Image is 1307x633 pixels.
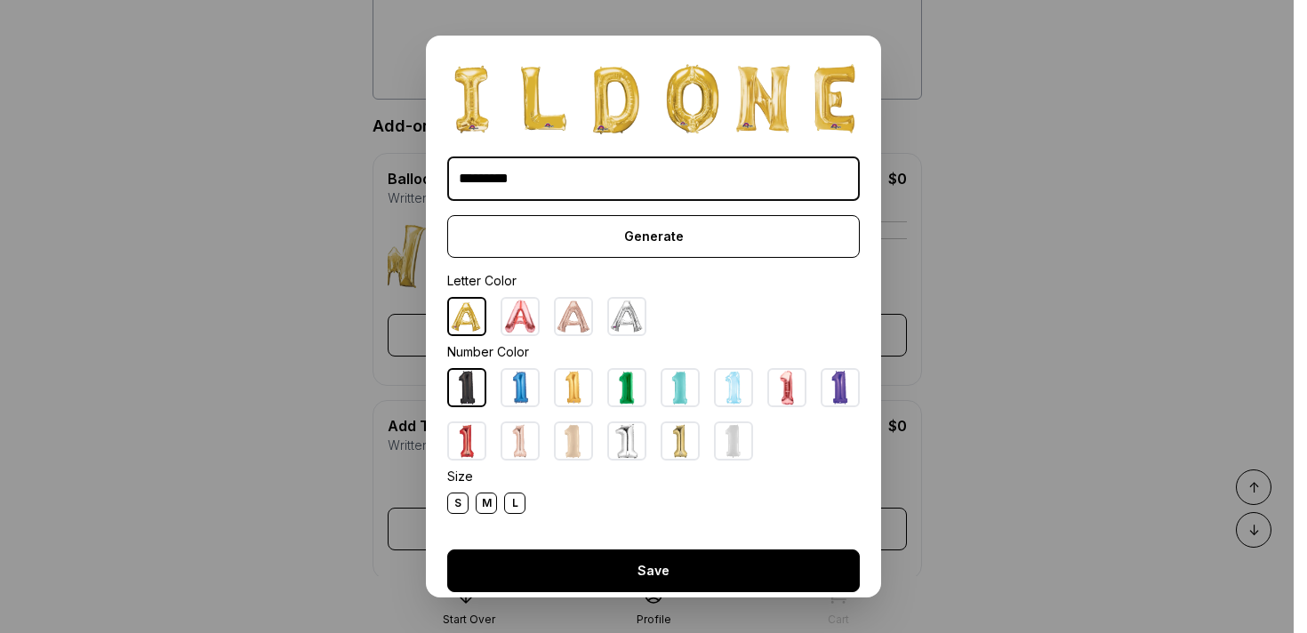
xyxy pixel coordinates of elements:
div: M [476,493,497,514]
div: Generate [447,215,860,258]
div: L [504,493,525,514]
div: Save [447,549,860,592]
div: Size [447,468,860,485]
div: Letter Color [447,272,860,290]
div: S [447,493,469,514]
div: Number Color [447,343,860,361]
